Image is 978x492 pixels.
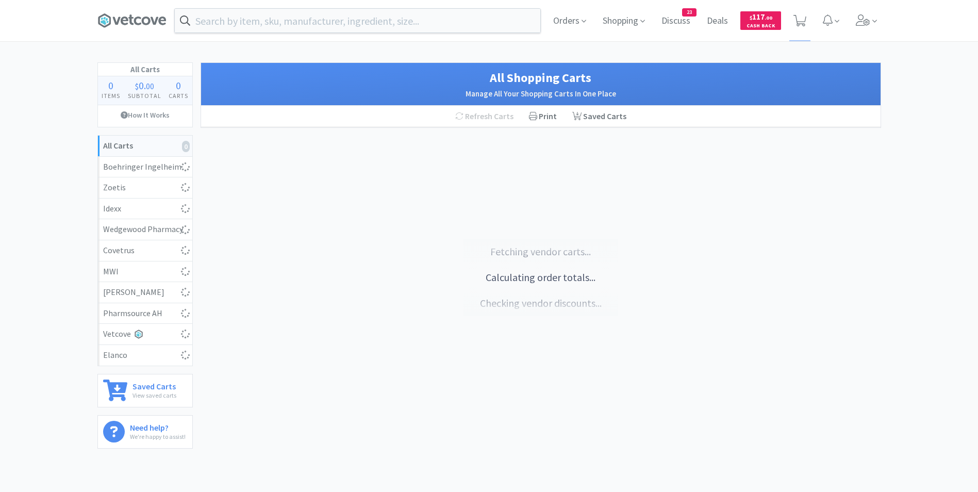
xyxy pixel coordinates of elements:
p: We're happy to assist! [130,432,186,441]
span: . 00 [765,14,772,21]
span: $ [750,14,752,21]
span: 0 [139,79,144,92]
a: Covetrus [98,240,192,261]
h4: Carts [165,91,192,101]
span: 23 [683,9,696,16]
a: Elanco [98,345,192,366]
div: Print [521,106,565,127]
a: How It Works [98,105,192,125]
p: View saved carts [132,390,176,400]
a: Wedgewood Pharmacy [98,219,192,240]
div: [PERSON_NAME] [103,286,187,299]
span: Cash Back [747,23,775,30]
div: MWI [103,265,187,278]
i: 0 [182,141,190,152]
a: Deals [703,17,732,26]
div: . [124,80,165,91]
a: All Carts0 [98,136,192,157]
span: $ [135,81,139,91]
a: Zoetis [98,177,192,199]
div: Vetcove [103,327,187,341]
a: [PERSON_NAME] [98,282,192,303]
span: 00 [146,81,154,91]
h1: All Shopping Carts [211,68,870,88]
h2: Manage All Your Shopping Carts In One Place [211,88,870,100]
h6: Saved Carts [132,380,176,390]
span: 0 [108,79,113,92]
strong: All Carts [103,140,133,151]
a: MWI [98,261,192,283]
div: Refresh Carts [447,106,521,127]
a: Boehringer Ingelheim [98,157,192,178]
a: Vetcove [98,324,192,345]
div: Boehringer Ingelheim [103,160,187,174]
a: $117.00Cash Back [740,7,781,35]
a: Saved Carts [565,106,634,127]
div: Wedgewood Pharmacy [103,223,187,236]
a: Discuss23 [657,17,694,26]
input: Search by item, sku, manufacturer, ingredient, size... [175,9,540,32]
h4: Items [98,91,124,101]
div: Pharmsource AH [103,307,187,320]
div: Zoetis [103,181,187,194]
a: Pharmsource AH [98,303,192,324]
div: Idexx [103,202,187,216]
h1: All Carts [98,63,192,76]
a: Saved CartsView saved carts [97,374,193,407]
span: 0 [176,79,181,92]
div: Covetrus [103,244,187,257]
span: 117 [750,12,772,22]
h6: Need help? [130,421,186,432]
div: Elanco [103,349,187,362]
h4: Subtotal [124,91,165,101]
a: Idexx [98,199,192,220]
